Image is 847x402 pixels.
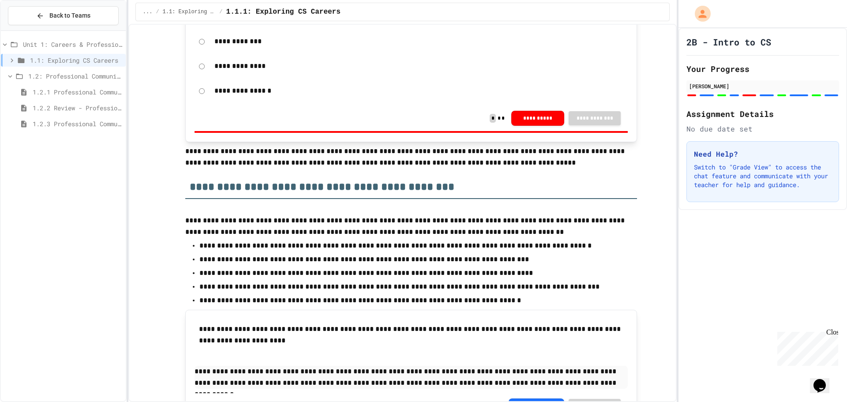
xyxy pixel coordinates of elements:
[694,149,832,159] h3: Need Help?
[156,8,159,15] span: /
[686,36,771,48] h1: 2B - Intro to CS
[810,367,838,393] iframe: chat widget
[694,163,832,189] p: Switch to "Grade View" to access the chat feature and communicate with your teacher for help and ...
[30,56,122,65] span: 1.1: Exploring CS Careers
[689,82,836,90] div: [PERSON_NAME]
[686,108,839,120] h2: Assignment Details
[226,7,341,17] span: 1.1.1: Exploring CS Careers
[219,8,222,15] span: /
[33,119,122,128] span: 1.2.3 Professional Communication Challenge
[774,328,838,366] iframe: chat widget
[28,71,122,81] span: 1.2: Professional Communication
[23,40,122,49] span: Unit 1: Careers & Professionalism
[8,6,119,25] button: Back to Teams
[49,11,90,20] span: Back to Teams
[686,124,839,134] div: No due date set
[686,63,839,75] h2: Your Progress
[686,4,713,24] div: My Account
[33,103,122,113] span: 1.2.2 Review - Professional Communication
[4,4,61,56] div: Chat with us now!Close
[33,87,122,97] span: 1.2.1 Professional Communication
[163,8,216,15] span: 1.1: Exploring CS Careers
[143,8,153,15] span: ...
